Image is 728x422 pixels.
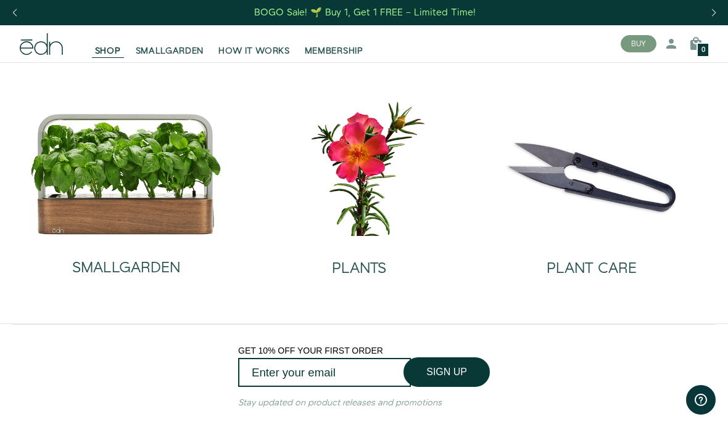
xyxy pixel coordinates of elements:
a: SMALLGARDEN [128,30,212,57]
a: MEMBERSHIP [297,30,371,57]
span: MEMBERSHIP [305,45,363,57]
h2: PLANTS [332,261,386,277]
a: HOW IT WORKS [211,30,297,57]
a: PLANT CARE [486,236,698,286]
a: PLANTS [252,236,465,286]
a: BOGO Sale! 🌱 Buy 1, Get 1 FREE – Limited Time! [254,3,478,22]
span: SMALLGARDEN [136,45,204,57]
iframe: Opens a widget where you can find more information [686,385,716,416]
h2: SMALLGARDEN [72,260,180,276]
span: GET 10% OFF YOUR FIRST ORDER [238,346,383,355]
button: BUY [621,35,656,52]
div: BOGO Sale! 🌱 Buy 1, Get 1 FREE – Limited Time! [254,6,476,19]
input: Enter your email [238,358,411,387]
em: Stay updated on product releases and promotions [238,397,442,409]
a: SMALLGARDEN [30,235,222,286]
h2: PLANT CARE [547,261,637,277]
span: 0 [701,47,705,54]
a: SHOP [88,30,128,57]
span: SHOP [95,45,121,57]
span: HOW IT WORKS [218,45,289,57]
button: SIGN UP [403,357,490,387]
